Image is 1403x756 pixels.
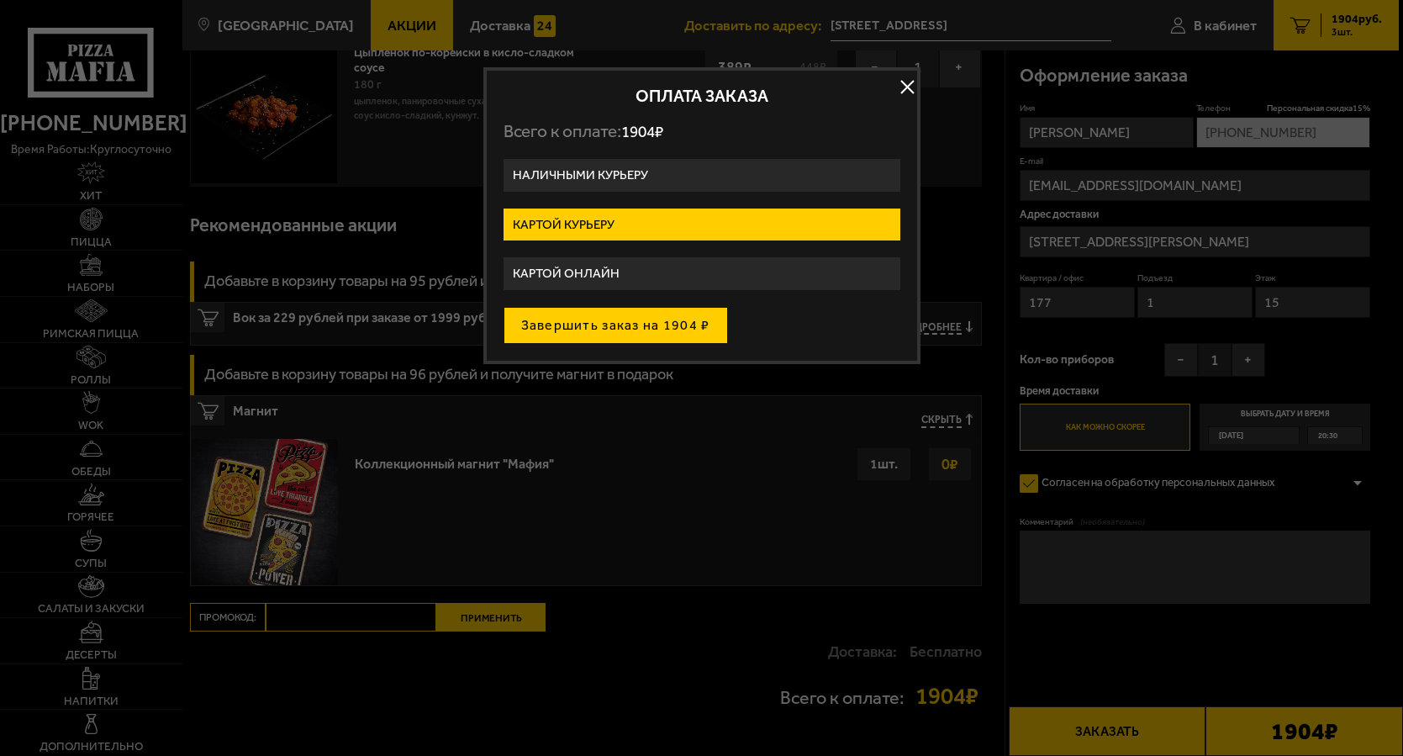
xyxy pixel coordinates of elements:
span: 1904 ₽ [621,122,663,141]
button: Завершить заказ на 1904 ₽ [504,307,728,344]
label: Картой онлайн [504,257,900,290]
h2: Оплата заказа [504,87,900,104]
label: Наличными курьеру [504,159,900,192]
label: Картой курьеру [504,209,900,241]
p: Всего к оплате: [504,121,900,142]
